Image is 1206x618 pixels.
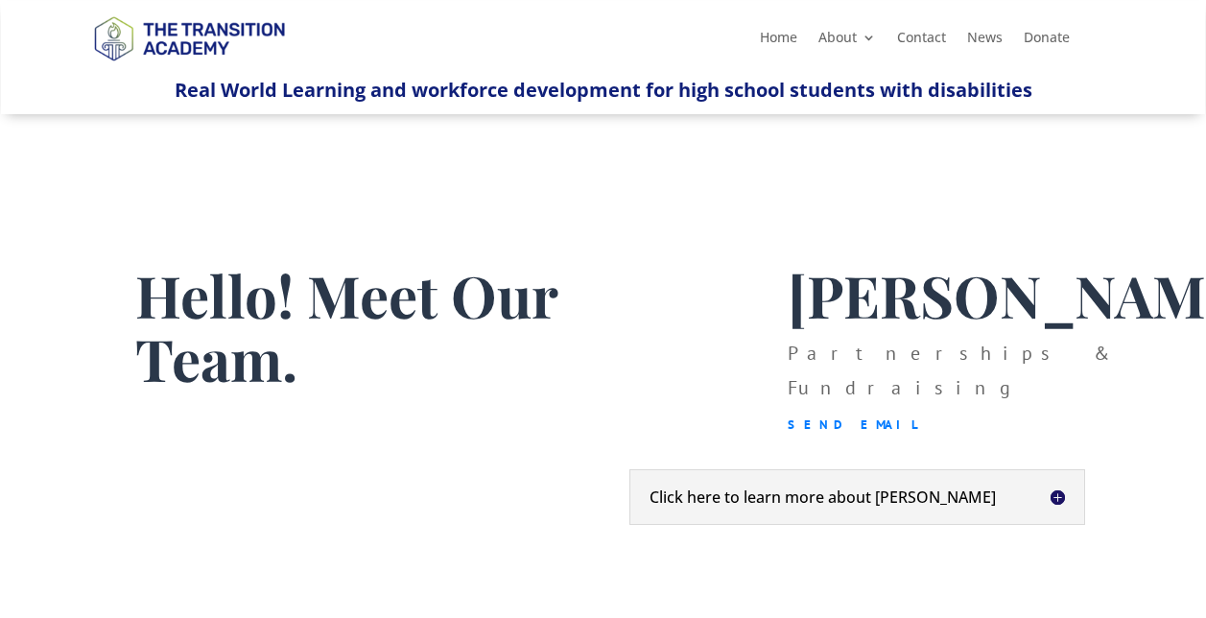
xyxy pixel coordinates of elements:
a: News [967,31,1003,52]
a: Logo-Noticias [85,58,293,76]
span: Hello! Meet Our Team. [135,256,557,396]
h5: Click here to learn more about [PERSON_NAME] [650,489,1065,505]
span: Partnerships & Fundraising [788,341,1110,400]
a: Send Email [788,416,919,433]
img: TTA Brand_TTA Primary Logo_Horizontal_Light BG [85,4,293,72]
a: Contact [897,31,946,52]
span: Real World Learning and workforce development for high school students with disabilities [175,77,1032,103]
a: About [818,31,876,52]
a: Donate [1024,31,1070,52]
a: Home [760,31,797,52]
